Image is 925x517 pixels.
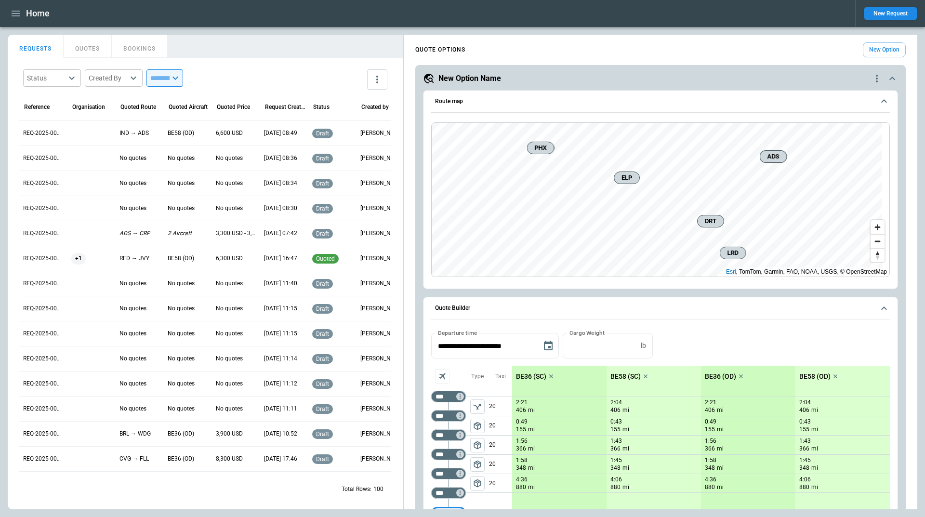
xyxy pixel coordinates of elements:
p: REQ-2025-000292 [23,204,64,212]
span: Aircraft selection [435,369,449,384]
p: 348 [610,464,621,472]
p: mi [717,425,724,434]
p: 155 [705,425,715,434]
p: 3,300 USD - 3,700 USD [216,229,256,238]
p: mi [811,464,818,472]
h6: Route map [435,98,463,105]
span: draft [314,130,331,137]
p: 09/17/2025 10:52 [264,430,297,438]
p: BE36 (OD) [705,372,736,381]
span: package_2 [473,421,482,431]
p: No quotes [216,154,243,162]
div: Created By [89,73,127,83]
p: No quotes [119,305,146,313]
p: Ben Gundermann [360,455,401,463]
span: Type of sector [470,438,485,452]
div: Request Created At (UTC-05:00) [265,104,306,110]
button: REQUESTS [8,35,64,58]
p: No quotes [168,204,195,212]
p: 4:06 [610,476,622,483]
p: REQ-2025-000294 [23,154,64,162]
p: REQ-2025-000284 [23,405,64,413]
p: Taxi [495,372,506,381]
p: 09/16/2025 17:46 [264,455,297,463]
p: BE58 (OD) [168,254,194,263]
p: REQ-2025-000286 [23,355,64,363]
p: mi [622,425,629,434]
p: BE58 (OD) [168,129,194,137]
div: Status [313,104,330,110]
p: mi [811,425,818,434]
p: No quotes [168,380,195,388]
span: PHX [531,143,550,153]
p: 2:04 [799,399,811,406]
p: No quotes [119,154,146,162]
p: mi [528,425,535,434]
p: 09/17/2025 11:40 [264,279,297,288]
p: mi [528,464,535,472]
button: left aligned [470,419,485,433]
p: mi [622,445,629,453]
span: draft [314,205,331,212]
p: REQ-2025-000283 [23,430,64,438]
div: Too short [431,468,466,479]
div: Reference [24,104,50,110]
span: draft [314,230,331,237]
p: BE36 (OD) [168,430,194,438]
p: 09/22/2025 08:49 [264,129,297,137]
button: BOOKINGS [112,35,168,58]
p: REQ-2025-000295 [23,129,64,137]
p: No quotes [168,305,195,313]
div: Status [27,73,66,83]
p: 1:43 [799,437,811,445]
div: quote-option-actions [871,73,883,84]
p: mi [811,445,818,453]
p: 880 [705,483,715,491]
p: 1:43 [610,437,622,445]
p: 155 [610,425,621,434]
p: No quotes [119,380,146,388]
button: more [367,69,387,90]
p: 1:45 [799,457,811,464]
p: 406 [799,406,809,414]
span: draft [314,305,331,312]
p: 406 [516,406,526,414]
p: 09/22/2025 08:36 [264,154,297,162]
p: Total Rows: [342,485,371,493]
p: 20 [489,397,512,416]
p: No quotes [216,405,243,413]
p: 366 [516,445,526,453]
p: RFD → JVY [119,254,149,263]
p: 1:45 [610,457,622,464]
p: Ben Gundermann [360,254,401,263]
p: 2:04 [610,399,622,406]
div: Quoted Price [217,104,250,110]
p: 155 [799,425,809,434]
div: Quoted Aircraft [169,104,208,110]
p: lb [641,342,646,350]
p: 880 [610,483,621,491]
p: No quotes [216,355,243,363]
p: ADS → CRP [119,229,150,238]
p: 3,900 USD [216,430,243,438]
p: No quotes [119,279,146,288]
p: REQ-2025-000289 [23,279,64,288]
span: package_2 [473,460,482,469]
p: No quotes [119,330,146,338]
p: BE36 (OD) [168,455,194,463]
p: 20 [489,455,512,474]
p: REQ-2025-000290 [23,254,64,263]
p: 09/17/2025 11:15 [264,305,297,313]
p: BE58 (SC) [610,372,641,381]
p: mi [528,445,535,453]
p: 09/17/2025 16:47 [264,254,297,263]
button: Route map [431,91,890,113]
button: left aligned [470,476,485,490]
p: No quotes [119,355,146,363]
button: New Option Namequote-option-actions [423,73,898,84]
p: 880 [799,483,809,491]
p: BE36 (SC) [516,372,546,381]
p: 6,300 USD [216,254,243,263]
p: Ben Gundermann [360,330,401,338]
p: 6,600 USD [216,129,243,137]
